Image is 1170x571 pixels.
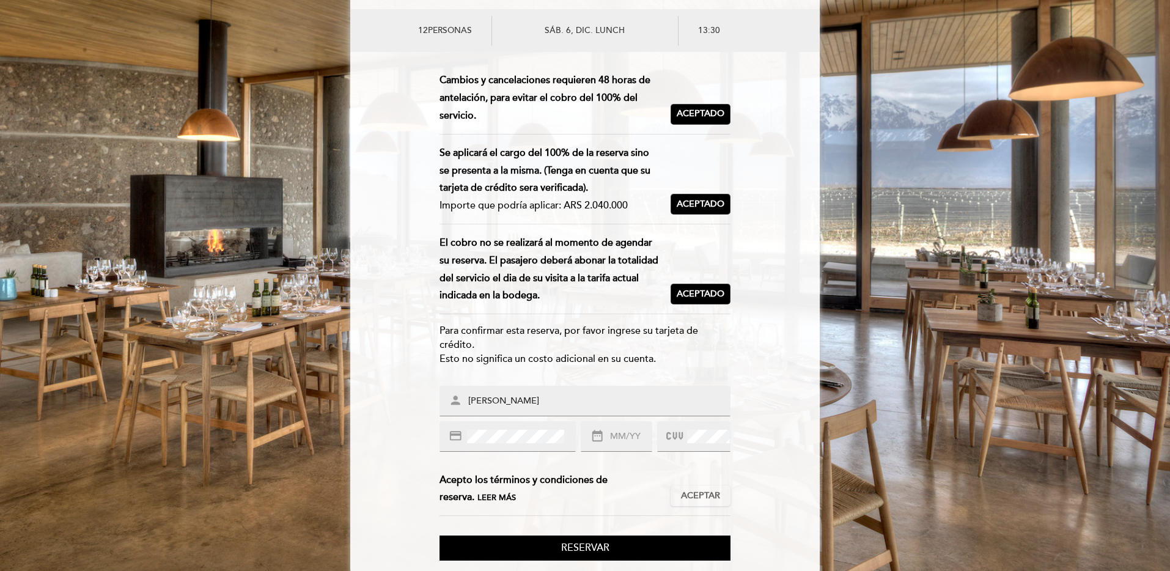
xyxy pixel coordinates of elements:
input: MM/YY [609,430,652,444]
span: Reservar [561,542,609,554]
div: 12 [364,16,491,46]
i: date_range [591,429,604,443]
div: Importe que podría aplicar: ARS 2.040.000 [440,197,661,215]
span: Aceptar [681,490,720,503]
i: person [449,394,462,407]
div: Se aplicará el cargo del 100% de la reserva sino se presenta a la misma. (Tenga en cuenta que su ... [440,144,661,197]
span: Aceptado [677,108,724,120]
button: Reservar [440,536,730,561]
div: Cambios y cancelaciones requieren 48 horas de antelación, para evitar el cobro del 100% del servi... [440,72,671,124]
input: Nombre impreso en la tarjeta [467,394,732,408]
button: Aceptado [671,104,730,125]
button: Aceptar [671,485,730,506]
div: El cobro no se realizará al momento de agendar su reserva. El pasajero deberá abonar la totalidad... [440,234,671,304]
div: Para confirmar esta reserva, por favor ingrese su tarjeta de crédito. Esto no significa un costo ... [440,324,730,366]
span: Leer más [477,493,516,503]
button: Aceptado [671,284,730,304]
span: personas [428,25,472,35]
span: Aceptado [677,288,724,301]
div: 13:30 [679,16,806,46]
button: Aceptado [671,194,730,215]
i: credit_card [449,429,462,443]
div: sáb. 6, dic. LUNCH [491,16,679,46]
span: Aceptado [677,198,724,211]
div: Acepto los términos y condiciones de reserva. [440,471,671,507]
